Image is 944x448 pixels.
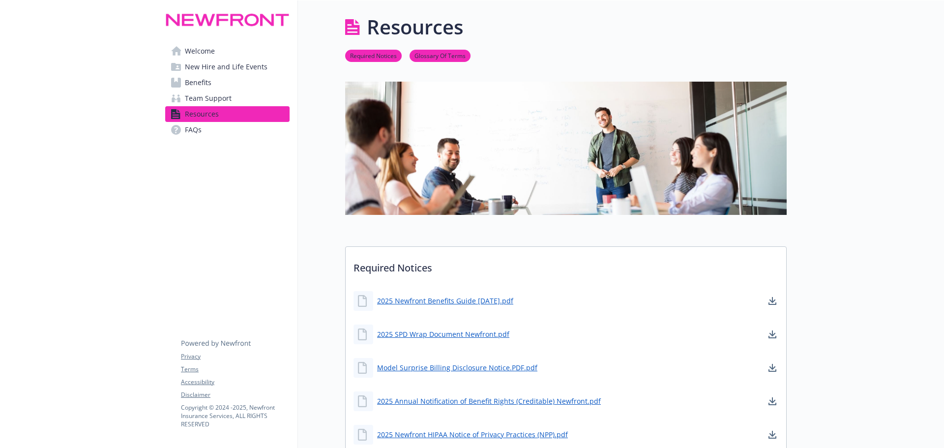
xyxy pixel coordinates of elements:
a: New Hire and Life Events [165,59,290,75]
span: Benefits [185,75,211,90]
span: Team Support [185,90,232,106]
a: Welcome [165,43,290,59]
h1: Resources [367,12,463,42]
a: Disclaimer [181,390,289,399]
span: Welcome [185,43,215,59]
a: Privacy [181,352,289,361]
a: 2025 Annual Notification of Benefit Rights (Creditable) Newfront.pdf [377,396,601,406]
a: Benefits [165,75,290,90]
span: New Hire and Life Events [185,59,267,75]
a: Required Notices [345,51,402,60]
a: download document [767,362,778,374]
a: Terms [181,365,289,374]
a: 2025 Newfront HIPAA Notice of Privacy Practices (NPP).pdf [377,429,568,440]
a: Glossary Of Terms [410,51,471,60]
a: 2025 SPD Wrap Document Newfront.pdf [377,329,509,339]
img: resources page banner [345,82,787,214]
a: download document [767,429,778,441]
a: download document [767,295,778,307]
a: 2025 Newfront Benefits Guide [DATE].pdf [377,296,513,306]
span: Resources [185,106,219,122]
a: FAQs [165,122,290,138]
p: Required Notices [346,247,786,283]
span: FAQs [185,122,202,138]
a: Resources [165,106,290,122]
a: download document [767,395,778,407]
a: Accessibility [181,378,289,387]
p: Copyright © 2024 - 2025 , Newfront Insurance Services, ALL RIGHTS RESERVED [181,403,289,428]
a: Team Support [165,90,290,106]
a: download document [767,329,778,340]
a: Model Surprise Billing Disclosure Notice.PDF.pdf [377,362,537,373]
